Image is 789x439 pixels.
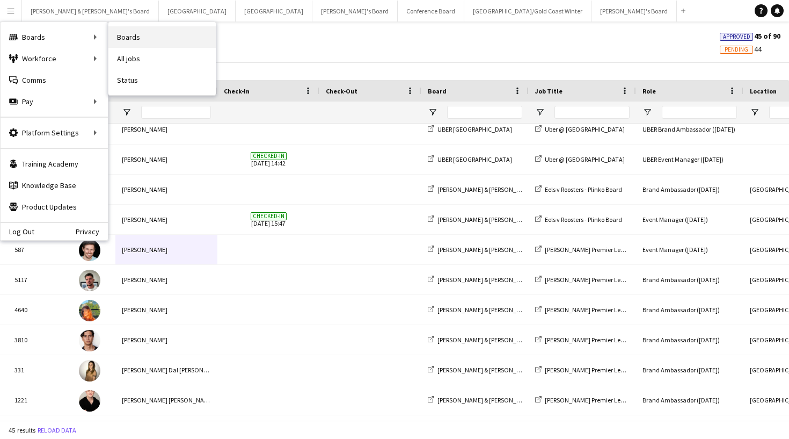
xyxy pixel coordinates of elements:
a: Privacy [76,227,108,236]
span: Eels v Roosters - Plinko Board [545,215,622,224]
div: Boards [1,26,108,48]
span: [PERSON_NAME] & [PERSON_NAME]'s Board [437,185,557,193]
div: [PERSON_NAME] [115,265,217,294]
input: Job Title Filter Input [554,106,630,119]
span: [PERSON_NAME] Premier League Fan Zone [545,306,661,314]
button: Conference Board [398,1,464,21]
a: Knowledge Base [1,175,108,196]
span: Pending [725,46,748,53]
span: [DATE] 15:47 [224,205,313,234]
span: Role [642,87,656,95]
div: [PERSON_NAME] [115,295,217,325]
div: 3810 [8,325,72,355]
span: Approved [723,33,750,40]
button: [GEOGRAPHIC_DATA]/Gold Coast Winter [464,1,591,21]
span: 44 [720,44,762,54]
a: [PERSON_NAME] Premier League Fan Zone [535,306,661,314]
div: [PERSON_NAME] [115,145,217,174]
a: [PERSON_NAME] & [PERSON_NAME]'s Board [428,276,557,284]
a: UBER [GEOGRAPHIC_DATA] [428,125,512,133]
span: [PERSON_NAME] Premier League Fan Zone [545,276,661,284]
span: [PERSON_NAME] & [PERSON_NAME]'s Board [437,276,557,284]
div: Workforce [1,48,108,69]
span: UBER [GEOGRAPHIC_DATA] [437,155,512,163]
a: [PERSON_NAME] & [PERSON_NAME]'s Board [428,215,557,224]
div: [PERSON_NAME] [115,205,217,234]
div: Brand Ambassador ([DATE]) [636,265,743,294]
input: Board Filter Input [447,106,522,119]
div: [PERSON_NAME] [115,325,217,355]
a: [PERSON_NAME] & [PERSON_NAME]'s Board [428,366,557,374]
a: Uber @ [GEOGRAPHIC_DATA] [535,125,625,133]
div: 587 [8,235,72,264]
img: Evan Michalak [79,270,100,291]
div: Brand Ambassador ([DATE]) [636,355,743,385]
span: Uber @ [GEOGRAPHIC_DATA] [545,155,625,163]
span: [PERSON_NAME] Premier League Fan Zone [545,336,661,344]
a: [PERSON_NAME] Premier League Fan Zone [535,336,661,344]
button: Reload data [35,424,78,436]
div: [PERSON_NAME] [PERSON_NAME] [115,385,217,415]
div: 4640 [8,295,72,325]
span: [PERSON_NAME] & [PERSON_NAME]'s Board [437,306,557,314]
button: [PERSON_NAME]'s Board [312,1,398,21]
button: Open Filter Menu [122,107,131,117]
input: Role Filter Input [662,106,737,119]
span: Eels v Roosters - Plinko Board [545,185,622,193]
a: UBER [GEOGRAPHIC_DATA] [428,155,512,163]
a: Boards [108,26,216,48]
a: [PERSON_NAME] & [PERSON_NAME]'s Board [428,246,557,254]
div: [PERSON_NAME] [115,114,217,144]
div: Brand Ambassador ([DATE]) [636,385,743,415]
span: [PERSON_NAME] & [PERSON_NAME]'s Board [437,396,557,404]
div: Event Manager ([DATE]) [636,235,743,264]
a: Eels v Roosters - Plinko Board [535,215,622,224]
span: Checked-in [251,152,287,160]
span: [PERSON_NAME] & [PERSON_NAME]'s Board [437,366,557,374]
button: Open Filter Menu [535,107,545,117]
button: Open Filter Menu [428,107,437,117]
a: Status [108,69,216,91]
a: Comms [1,69,108,91]
span: [PERSON_NAME] & [PERSON_NAME]'s Board [437,215,557,224]
a: Product Updates [1,196,108,218]
a: [PERSON_NAME] & [PERSON_NAME]'s Board [428,336,557,344]
img: Lauren Freeman [79,300,100,321]
button: Open Filter Menu [642,107,652,117]
a: All jobs [108,48,216,69]
a: [PERSON_NAME] Premier League Fan Zone [535,246,661,254]
span: Checked-in [251,212,287,220]
span: Board [428,87,447,95]
span: [PERSON_NAME] Premier League Fan Zone [545,246,661,254]
a: Training Academy [1,153,108,175]
div: Event Manager ([DATE]) [636,205,743,234]
img: Valentin Aragon [79,330,100,351]
span: Check-Out [326,87,357,95]
div: Brand Ambassador ([DATE]) [636,325,743,355]
a: [PERSON_NAME] & [PERSON_NAME]'s Board [428,185,557,193]
div: 5117 [8,265,72,294]
button: [GEOGRAPHIC_DATA] [236,1,312,21]
a: [PERSON_NAME] Premier League Fan Zone [535,366,661,374]
img: Madeleine Dal Ben [79,360,100,382]
button: [GEOGRAPHIC_DATA] [159,1,236,21]
div: [PERSON_NAME] [115,235,217,264]
span: [PERSON_NAME] & [PERSON_NAME]'s Board [437,336,557,344]
img: Jack Van Staveren [79,240,100,261]
div: 1221 [8,385,72,415]
a: [PERSON_NAME] & [PERSON_NAME]'s Board [428,396,557,404]
button: Open Filter Menu [750,107,759,117]
span: 45 of 90 [720,31,780,41]
span: Uber @ [GEOGRAPHIC_DATA] [545,125,625,133]
div: [PERSON_NAME] [115,175,217,204]
a: Uber @ [GEOGRAPHIC_DATA] [535,155,625,163]
button: [PERSON_NAME] & [PERSON_NAME]'s Board [22,1,159,21]
a: [PERSON_NAME] Premier League Fan Zone [535,276,661,284]
div: Platform Settings [1,122,108,143]
span: [PERSON_NAME] Premier League Fan Zone [545,396,661,404]
span: [PERSON_NAME] & [PERSON_NAME]'s Board [437,246,557,254]
span: Job Title [535,87,562,95]
span: [PERSON_NAME] Premier League Fan Zone [545,366,661,374]
input: Name Filter Input [141,106,211,119]
a: Eels v Roosters - Plinko Board [535,185,622,193]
